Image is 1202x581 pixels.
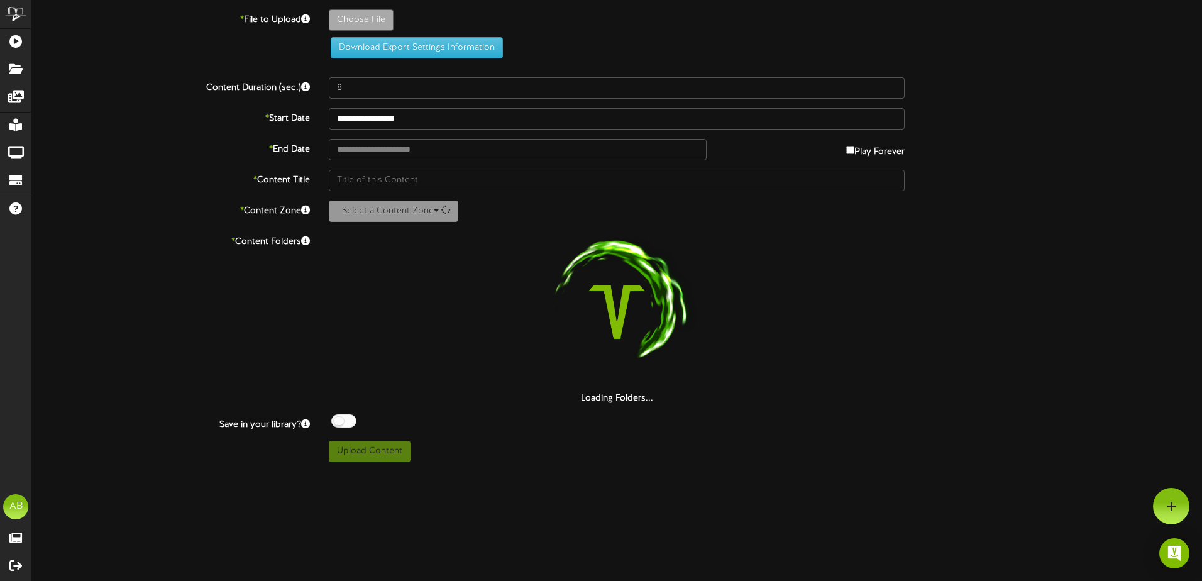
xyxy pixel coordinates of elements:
a: Download Export Settings Information [324,43,503,52]
img: loading-spinner-1.png [536,231,697,392]
button: Select a Content Zone [329,201,458,222]
div: AB [3,494,28,519]
button: Upload Content [329,441,411,462]
label: Content Zone [22,201,319,218]
label: Content Folders [22,231,319,248]
strong: Loading Folders... [581,394,653,403]
label: End Date [22,139,319,156]
label: Save in your library? [22,414,319,431]
label: Start Date [22,108,319,125]
label: Play Forever [846,139,905,158]
div: Open Intercom Messenger [1159,538,1189,568]
label: Content Title [22,170,319,187]
label: Content Duration (sec.) [22,77,319,94]
input: Play Forever [846,146,854,154]
button: Download Export Settings Information [331,37,503,58]
input: Title of this Content [329,170,905,191]
label: File to Upload [22,9,319,26]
